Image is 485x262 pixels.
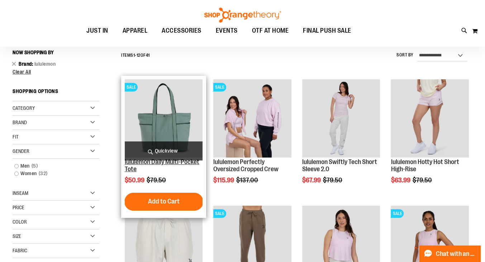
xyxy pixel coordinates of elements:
[13,120,27,125] span: Brand
[148,197,180,205] span: Add to Cart
[125,83,138,92] span: SALE
[436,251,476,257] span: Chat with an Expert
[213,177,235,184] span: $115.99
[11,162,94,170] a: Men5
[13,233,21,239] span: Size
[162,23,201,39] span: ACCESSORIES
[121,50,150,61] h2: Items - of
[147,177,167,184] span: $79.50
[13,148,29,154] span: Gender
[302,79,380,159] a: lululemon Swiftly Tech Short Sleeve 2.0
[19,61,34,67] span: Brand
[213,83,226,92] span: SALE
[13,205,24,210] span: Price
[115,23,155,39] a: APPAREL
[133,53,135,58] span: 1
[13,85,99,101] strong: Shopping Options
[13,105,35,111] span: Category
[37,170,49,177] span: 32
[79,23,115,39] a: JUST IN
[323,177,343,184] span: $79.50
[302,158,377,173] a: lululemon Swiftly Tech Short Sleeve 2.0
[209,23,245,39] a: EVENTS
[13,219,27,225] span: Color
[13,46,57,59] button: Now Shopping by
[125,158,199,173] a: lululemon Daily Multi-Pocket Tote
[216,23,238,39] span: EVENTS
[11,170,94,177] a: Women32
[391,79,469,158] img: lululemon Hotty Hot Short High-Rise
[391,209,404,218] span: SALE
[123,23,148,39] span: APPAREL
[146,53,149,58] span: 41
[419,245,481,262] button: Chat with an Expert
[121,76,206,217] div: product
[13,69,99,74] a: Clear All
[125,177,146,184] span: $50.99
[34,61,56,67] span: lululemon
[213,209,226,218] span: SALE
[391,158,459,173] a: lululemon Hotty Hot Short High-Rise
[303,23,351,39] span: FINAL PUSH SALE
[210,76,295,202] div: product
[299,76,384,202] div: product
[136,53,140,58] span: 12
[125,141,203,160] a: Quickview
[213,158,279,173] a: lululemon Perfectly Oversized Cropped Crew
[213,79,291,159] a: lululemon Perfectly Oversized Cropped CrewSALE
[302,79,380,158] img: lululemon Swiftly Tech Short Sleeve 2.0
[154,23,209,39] a: ACCESSORIES
[236,177,259,184] span: $137.00
[13,248,27,253] span: Fabric
[252,23,289,39] span: OTF AT HOME
[302,177,322,184] span: $67.99
[203,8,282,23] img: Shop Orangetheory
[30,162,40,170] span: 5
[245,23,296,39] a: OTF AT HOME
[213,79,291,158] img: lululemon Perfectly Oversized Cropped Crew
[296,23,358,39] a: FINAL PUSH SALE
[125,79,203,159] a: lululemon Daily Multi-Pocket ToteSALE
[396,52,414,58] label: Sort By
[13,69,31,75] span: Clear All
[391,79,469,159] a: lululemon Hotty Hot Short High-Rise
[124,193,203,211] button: Add to Cart
[86,23,108,39] span: JUST IN
[13,190,28,196] span: Inseam
[412,177,433,184] span: $79.50
[387,76,472,202] div: product
[391,177,411,184] span: $63.99
[13,134,19,140] span: Fit
[125,79,203,158] img: lululemon Daily Multi-Pocket Tote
